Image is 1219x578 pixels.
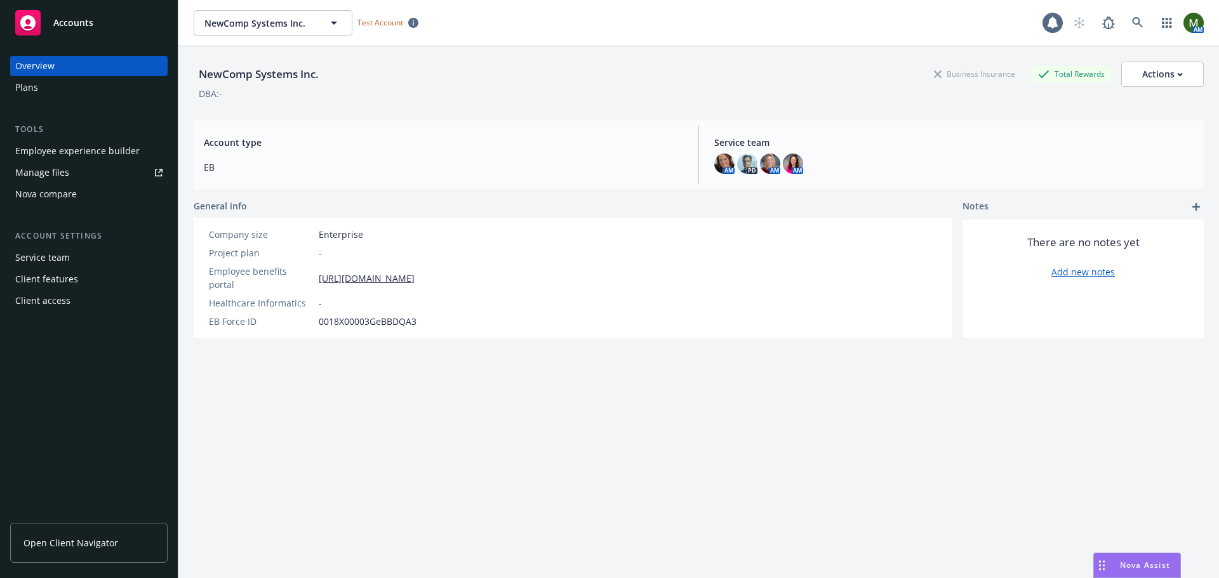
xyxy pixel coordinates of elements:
span: EB [204,161,683,174]
span: Nova Assist [1120,560,1170,570]
button: NewComp Systems Inc. [194,10,352,36]
a: Nova compare [10,184,168,204]
div: Client access [15,291,70,311]
a: Plans [10,77,168,98]
span: Open Client Navigator [23,536,118,549]
span: Account type [204,136,683,149]
div: Actions [1142,62,1183,86]
span: - [319,296,322,310]
span: - [319,246,322,259]
a: Add new notes [1051,265,1115,279]
span: Notes [963,199,989,214]
div: Overview [15,56,55,76]
div: Tools [10,123,168,136]
div: NewComp Systems Inc. [194,66,324,82]
a: [URL][DOMAIN_NAME] [319,272,415,285]
div: Drag to move [1094,553,1110,577]
div: Service team [15,247,70,268]
img: photo [760,154,780,174]
img: photo [783,154,803,174]
button: Actions [1121,62,1204,87]
a: Service team [10,247,168,268]
a: Accounts [10,5,168,41]
div: Nova compare [15,184,77,204]
div: EB Force ID [209,315,314,328]
div: Plans [15,77,38,98]
div: Employee benefits portal [209,265,314,291]
span: 0018X00003GeBBDQA3 [319,315,416,328]
a: add [1189,199,1204,214]
span: Test Account [357,17,403,28]
a: Report a Bug [1096,10,1121,36]
div: Project plan [209,246,314,259]
img: photo [714,154,735,174]
span: Service team [714,136,1194,149]
button: Nova Assist [1093,553,1181,578]
a: Start snowing [1067,10,1092,36]
div: Employee experience builder [15,141,140,161]
span: Test Account [352,16,423,29]
span: There are no notes yet [1027,235,1140,250]
span: NewComp Systems Inc. [204,16,314,30]
a: Client access [10,291,168,311]
a: Client features [10,269,168,289]
a: Search [1125,10,1150,36]
span: Accounts [53,18,93,28]
span: General info [194,199,247,213]
img: photo [1183,13,1204,33]
a: Switch app [1154,10,1180,36]
div: DBA: - [199,87,222,100]
span: Enterprise [319,228,363,241]
div: Healthcare Informatics [209,296,314,310]
img: photo [737,154,757,174]
div: Client features [15,269,78,289]
div: Manage files [15,162,69,183]
a: Employee experience builder [10,141,168,161]
a: Manage files [10,162,168,183]
div: Business Insurance [928,66,1022,82]
div: Total Rewards [1032,66,1111,82]
div: Company size [209,228,314,241]
a: Overview [10,56,168,76]
div: Account settings [10,230,168,242]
